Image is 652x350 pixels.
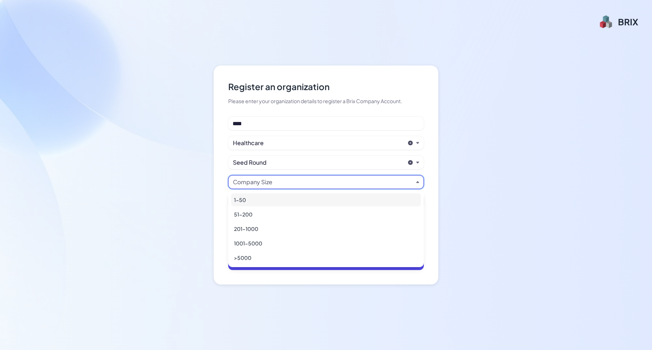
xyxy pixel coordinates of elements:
[233,178,272,186] div: Company Size
[231,193,421,206] div: 1-50
[228,97,424,105] div: Please enter your organization details to register a Brix Company Account.
[231,222,421,235] div: 201-1000
[228,80,424,93] div: Register an organization
[233,158,405,167] button: Seed Round
[233,178,413,186] button: Company Size
[231,208,421,221] div: 51-200
[231,237,421,250] div: 1001-5000
[231,251,421,264] div: >5000
[233,139,405,147] button: Healthcare
[618,16,638,28] div: BRIX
